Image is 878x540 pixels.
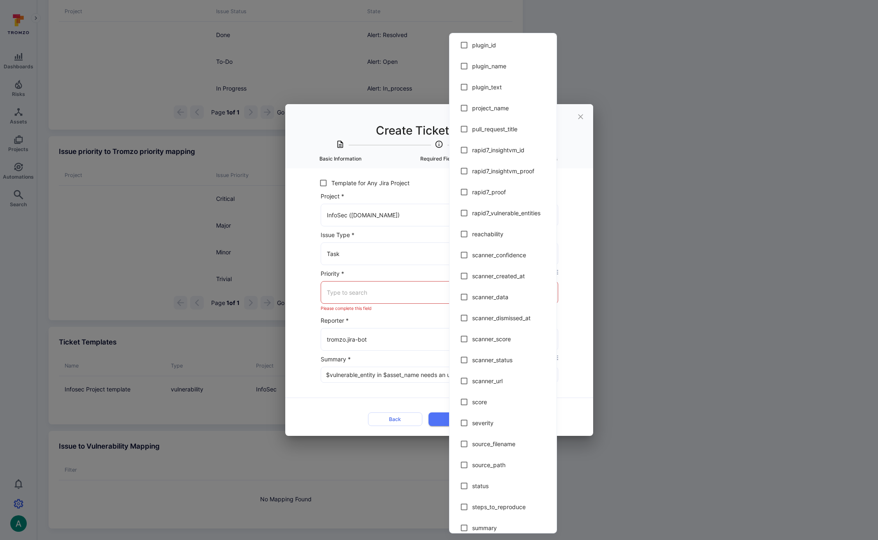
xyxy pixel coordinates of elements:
span: steps_to_reproduce [472,503,550,511]
span: scanner_data [472,293,550,301]
span: scanner_score [472,335,550,343]
span: scanner_confidence [472,251,550,259]
span: reachability [472,230,550,238]
span: scanner_created_at [472,272,550,280]
span: scanner_status [472,356,550,364]
span: rapid7_proof [472,188,550,196]
span: source_path [472,461,550,469]
span: score [472,398,550,406]
span: pull_request_title [472,125,550,133]
span: scanner_dismissed_at [472,314,550,322]
span: status [472,482,550,490]
span: plugin_name [472,62,550,70]
span: scanner_url [472,377,550,385]
span: rapid7_insightvm_proof [472,167,550,175]
span: plugin_text [472,83,550,91]
span: plugin_id [472,41,550,49]
span: rapid7_vulnerable_entities [472,209,550,217]
span: severity [472,419,550,427]
span: rapid7_insightvm_id [472,146,550,154]
span: project_name [472,104,550,112]
span: source_filename [472,440,550,448]
span: summary [472,524,550,532]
